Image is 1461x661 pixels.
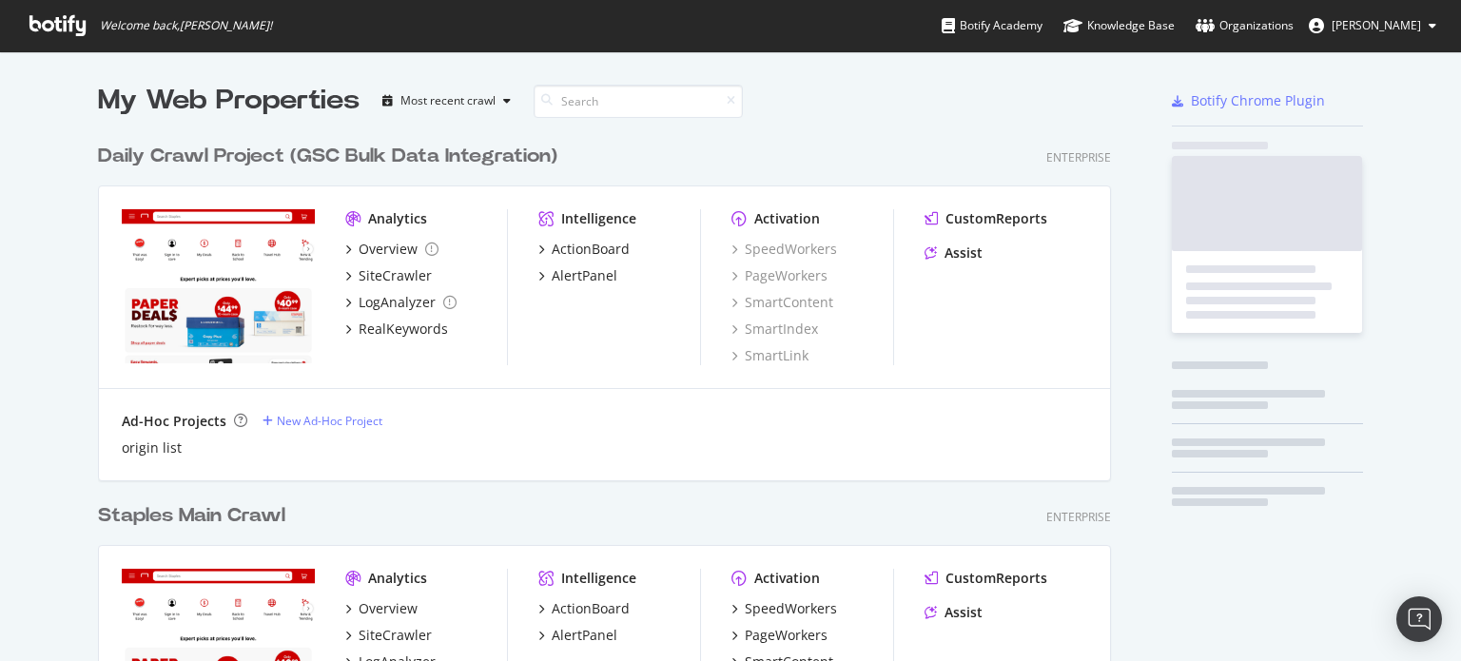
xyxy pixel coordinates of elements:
a: CustomReports [925,569,1047,588]
a: CustomReports [925,209,1047,228]
div: RealKeywords [359,320,448,339]
a: origin list [122,438,182,457]
div: Knowledge Base [1063,16,1175,35]
div: SpeedWorkers [745,599,837,618]
div: Activation [754,569,820,588]
div: SiteCrawler [359,626,432,645]
a: SpeedWorkers [731,599,837,618]
div: Organizations [1196,16,1294,35]
div: Most recent crawl [400,95,496,107]
a: Overview [345,599,418,618]
button: [PERSON_NAME] [1294,10,1451,41]
a: New Ad-Hoc Project [263,413,382,429]
a: PageWorkers [731,266,828,285]
a: SmartLink [731,346,808,365]
a: PageWorkers [731,626,828,645]
div: ActionBoard [552,240,630,259]
img: staples.com [122,209,315,363]
a: RealKeywords [345,320,448,339]
a: Botify Chrome Plugin [1172,91,1325,110]
div: Overview [359,240,418,259]
div: ActionBoard [552,599,630,618]
div: Analytics [368,569,427,588]
button: Most recent crawl [375,86,518,116]
div: Botify Academy [942,16,1042,35]
a: Staples Main Crawl [98,502,293,530]
div: My Web Properties [98,82,360,120]
div: Enterprise [1046,149,1111,165]
div: Assist [945,243,983,262]
div: CustomReports [945,569,1047,588]
div: Staples Main Crawl [98,502,285,530]
a: SiteCrawler [345,626,432,645]
div: Intelligence [561,569,636,588]
a: AlertPanel [538,626,617,645]
a: SiteCrawler [345,266,432,285]
div: New Ad-Hoc Project [277,413,382,429]
div: Overview [359,599,418,618]
div: Daily Crawl Project (GSC Bulk Data Integration) [98,143,557,170]
div: AlertPanel [552,626,617,645]
div: Analytics [368,209,427,228]
div: Ad-Hoc Projects [122,412,226,431]
div: Activation [754,209,820,228]
a: SmartIndex [731,320,818,339]
a: Assist [925,603,983,622]
div: PageWorkers [745,626,828,645]
a: Assist [925,243,983,262]
span: Welcome back, [PERSON_NAME] ! [100,18,272,33]
a: Daily Crawl Project (GSC Bulk Data Integration) [98,143,565,170]
a: SmartContent [731,293,833,312]
input: Search [534,85,743,118]
div: Enterprise [1046,509,1111,525]
div: Intelligence [561,209,636,228]
a: ActionBoard [538,599,630,618]
div: LogAnalyzer [359,293,436,312]
div: SiteCrawler [359,266,432,285]
div: AlertPanel [552,266,617,285]
div: Botify Chrome Plugin [1191,91,1325,110]
a: LogAnalyzer [345,293,457,312]
a: ActionBoard [538,240,630,259]
a: Overview [345,240,438,259]
a: AlertPanel [538,266,617,285]
div: Open Intercom Messenger [1396,596,1442,642]
div: CustomReports [945,209,1047,228]
a: SpeedWorkers [731,240,837,259]
div: Assist [945,603,983,622]
span: Taylor Brantley [1332,17,1421,33]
